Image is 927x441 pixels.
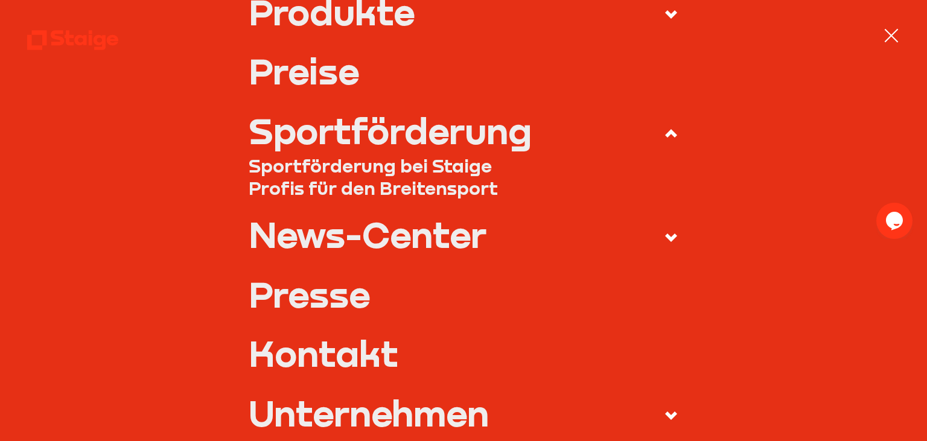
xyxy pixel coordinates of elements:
[249,177,678,199] a: Profis für den Breitensport
[249,335,678,371] a: Kontakt
[249,276,678,312] a: Presse
[249,154,678,177] a: Sportförderung bei Staige
[876,203,915,239] iframe: chat widget
[249,53,678,89] a: Preise
[249,113,532,148] div: Sportförderung
[249,217,486,252] div: News-Center
[249,395,489,431] div: Unternehmen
